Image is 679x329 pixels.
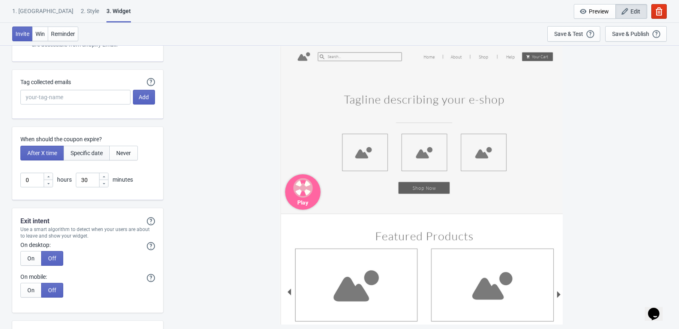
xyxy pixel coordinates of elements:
[630,8,640,15] span: Edit
[116,150,131,156] span: Never
[574,4,616,19] button: Preview
[20,251,42,266] button: On
[35,31,45,37] span: Win
[139,94,149,100] span: Add
[12,216,163,226] div: Exit intent
[51,31,75,37] span: Reminder
[113,176,133,183] span: minutes
[106,7,131,22] div: 3. Widget
[12,226,163,239] div: Use a smart algorithm to detect when your users are about to leave and show your widget.
[612,31,649,37] div: Save & Publish
[48,27,78,41] button: Reminder
[20,90,130,104] input: your-tag-name
[41,251,63,266] button: Off
[615,4,647,19] button: Edit
[20,78,71,86] label: Tag collected emails
[645,296,671,321] iframe: chat widget
[71,150,103,156] span: Specific date
[20,273,47,281] label: On mobile:
[48,287,56,293] span: Off
[27,150,57,156] span: After X time
[109,146,138,160] button: Never
[133,90,155,104] button: Add
[32,27,48,41] button: Win
[15,31,29,37] span: Invite
[12,27,33,41] button: Invite
[27,287,35,293] span: On
[81,7,99,21] div: 2 . Style
[27,255,35,262] span: On
[20,146,64,160] button: After X time
[20,241,51,249] label: On desktop:
[547,26,600,42] button: Save & Test
[64,146,110,160] button: Specific date
[12,7,73,21] div: 1. [GEOGRAPHIC_DATA]
[41,283,63,298] button: Off
[554,31,583,37] div: Save & Test
[57,176,72,183] span: hours
[605,26,667,42] button: Save & Publish
[589,8,609,15] span: Preview
[294,198,312,206] div: Play
[20,135,155,144] p: When should the coupon expire?
[20,283,42,298] button: On
[48,255,56,262] span: Off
